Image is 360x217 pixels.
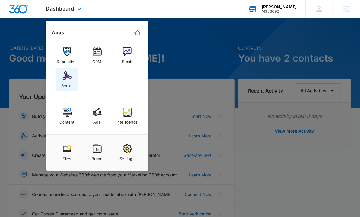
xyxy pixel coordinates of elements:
a: Content [56,105,78,127]
a: Brand [86,141,109,164]
h2: Apps [52,30,64,35]
div: Reputation [57,56,77,64]
div: Content [60,117,75,124]
span: Dashboard [46,5,74,12]
a: Intelligence [116,105,139,127]
a: Reputation [56,44,78,67]
div: Social [62,80,72,88]
a: Settings [116,141,139,164]
a: Files [56,141,78,164]
div: Email [122,56,132,64]
a: Social [56,68,78,91]
div: Brand [91,153,103,161]
div: CRM [93,56,102,64]
div: Ads [94,117,101,124]
div: Files [63,153,71,161]
a: Marketing 360® Dashboard [133,28,142,38]
div: account name [262,5,297,9]
div: Settings [120,153,135,161]
a: CRM [86,44,109,67]
a: Ads [86,105,109,127]
div: Intelligence [116,117,138,124]
div: account id [262,9,297,14]
a: Email [116,44,139,67]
